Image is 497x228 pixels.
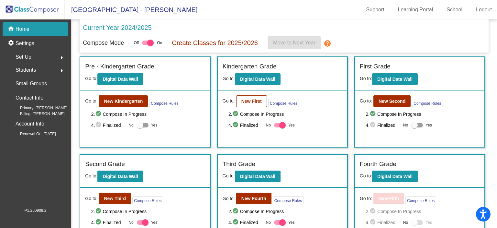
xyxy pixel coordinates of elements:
button: New First [236,95,267,107]
span: Go to: [85,173,97,178]
mat-icon: check_circle [95,219,103,226]
span: Yes [288,219,295,226]
span: Yes [288,121,295,129]
label: Second Grade [85,160,125,169]
b: New First [241,99,262,104]
a: Logout [471,5,497,15]
button: Digital Data Wall [97,73,143,85]
span: Off [134,40,139,46]
span: Go to: [360,76,372,81]
span: Go to: [223,76,235,81]
b: New Fourth [241,196,266,201]
p: Small Groups [16,79,47,88]
span: 2. Compose In Progress [366,110,480,118]
span: No [266,122,271,128]
button: Compose Rules [149,99,180,107]
button: New Kindergarten [99,95,148,107]
mat-icon: arrow_right [58,54,66,62]
span: Go to: [223,195,235,202]
mat-icon: check_circle [370,208,377,215]
p: Home [16,25,29,33]
button: Digital Data Wall [235,171,281,182]
mat-icon: check_circle [370,219,377,226]
button: Compose Rules [405,196,436,204]
span: 2. Compose In Progress [366,208,480,215]
p: Account Info [16,119,44,128]
a: School [441,5,468,15]
mat-icon: check_circle [95,110,103,118]
b: New Second [379,99,405,104]
span: Go to: [85,98,97,104]
b: Digital Data Wall [240,174,275,179]
p: Create Classes for 2025/2026 [172,38,258,48]
button: Digital Data Wall [372,73,418,85]
label: Kindergarten Grade [223,62,277,71]
label: Third Grade [223,160,255,169]
span: 4. Finalized [91,219,126,226]
b: Digital Data Wall [103,174,138,179]
b: New Third [104,196,126,201]
mat-icon: check_circle [95,208,103,215]
button: New Fifth [373,193,404,204]
button: New Second [373,95,411,107]
b: New Kindergarten [104,99,143,104]
span: No [403,220,408,225]
span: Go to: [223,173,235,178]
mat-icon: arrow_right [58,67,66,75]
span: 2. Compose In Progress [228,110,342,118]
span: 2. Compose In Progress [91,110,205,118]
span: No [128,220,133,225]
b: Digital Data Wall [240,77,275,82]
mat-icon: settings [8,40,16,47]
span: 2. Compose In Progress [228,208,342,215]
mat-icon: check_circle [232,121,240,129]
span: 4. Finalized [228,121,263,129]
span: Set Up [16,53,31,62]
mat-icon: check_circle [370,121,377,129]
span: Billing: [PERSON_NAME] [10,111,64,117]
mat-icon: home [8,25,16,33]
mat-icon: check_circle [232,219,240,226]
label: Pre - Kindergarten Grade [85,62,154,71]
span: Students [16,66,36,75]
label: Fourth Grade [360,160,396,169]
b: Digital Data Wall [103,77,138,82]
p: Compose Mode [83,39,124,47]
span: Go to: [360,98,372,104]
span: On [157,40,162,46]
span: 2. Compose In Progress [91,208,205,215]
b: New Fifth [379,196,399,201]
span: Yes [425,219,432,226]
span: Go to: [360,195,372,202]
span: No [266,220,271,225]
a: Support [361,5,390,15]
span: Renewal On: [DATE] [10,131,56,137]
span: [GEOGRAPHIC_DATA] - [PERSON_NAME] [65,5,197,15]
span: Go to: [85,76,97,81]
button: New Third [99,193,131,204]
button: Digital Data Wall [97,171,143,182]
span: Yes [151,219,158,226]
p: Contact Info [16,93,43,102]
label: First Grade [360,62,391,71]
p: Settings [16,40,34,47]
span: Primary: [PERSON_NAME] [10,105,68,111]
mat-icon: check_circle [370,110,377,118]
span: Go to: [360,173,372,178]
span: 4. Finalized [228,219,263,226]
span: No [128,122,133,128]
mat-icon: check_circle [95,121,103,129]
span: Go to: [223,98,235,104]
mat-icon: help [324,40,331,47]
span: 4. Finalized [91,121,126,129]
button: Move to Next Year [268,36,321,49]
span: No [403,122,408,128]
b: Digital Data Wall [377,77,413,82]
button: Compose Rules [132,196,163,204]
b: Digital Data Wall [377,174,413,179]
button: Digital Data Wall [235,73,281,85]
mat-icon: check_circle [232,110,240,118]
a: Learning Portal [393,5,438,15]
button: New Fourth [236,193,271,204]
mat-icon: check_circle [232,208,240,215]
